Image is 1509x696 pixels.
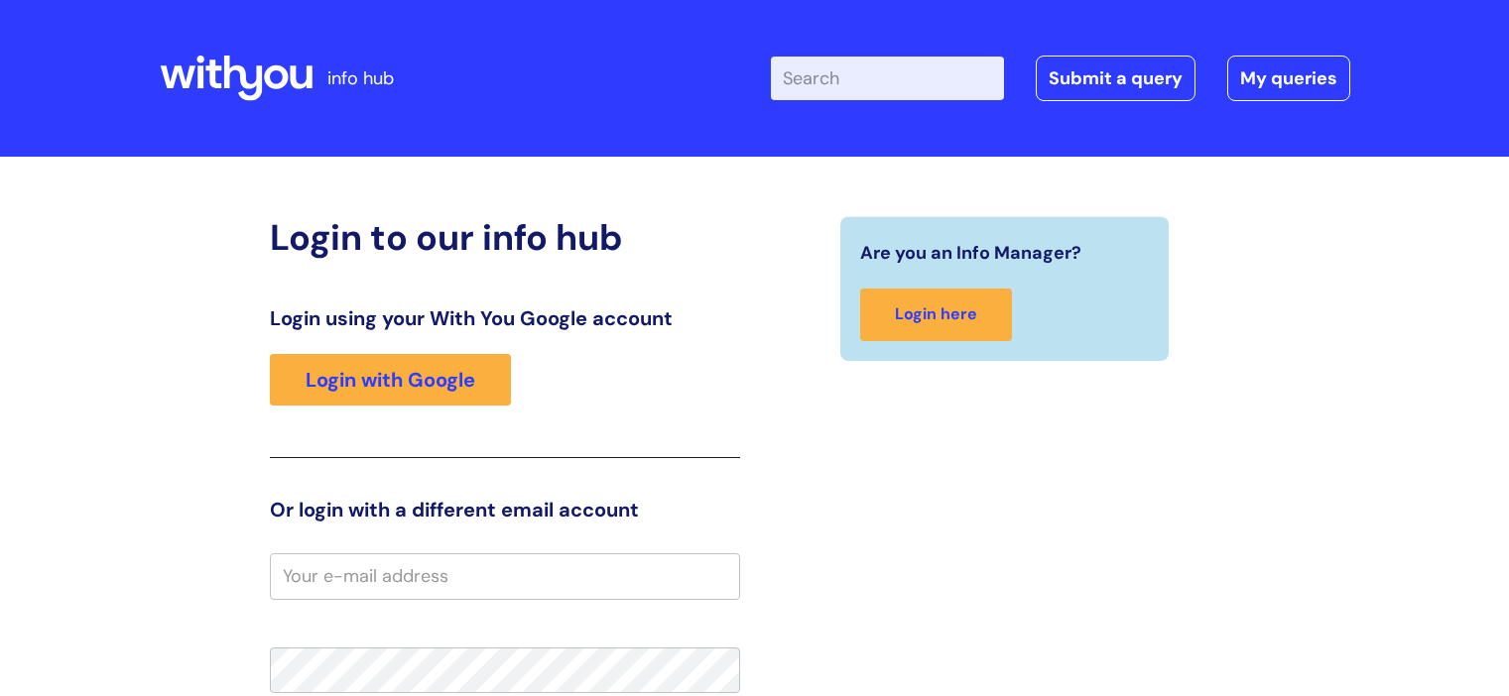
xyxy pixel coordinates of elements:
[771,57,1004,100] input: Search
[270,306,740,330] h3: Login using your With You Google account
[270,553,740,599] input: Your e-mail address
[860,237,1081,269] span: Are you an Info Manager?
[270,216,740,259] h2: Login to our info hub
[1036,56,1195,101] a: Submit a query
[1227,56,1350,101] a: My queries
[327,62,394,94] p: info hub
[270,498,740,522] h3: Or login with a different email account
[860,289,1012,341] a: Login here
[270,354,511,406] a: Login with Google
